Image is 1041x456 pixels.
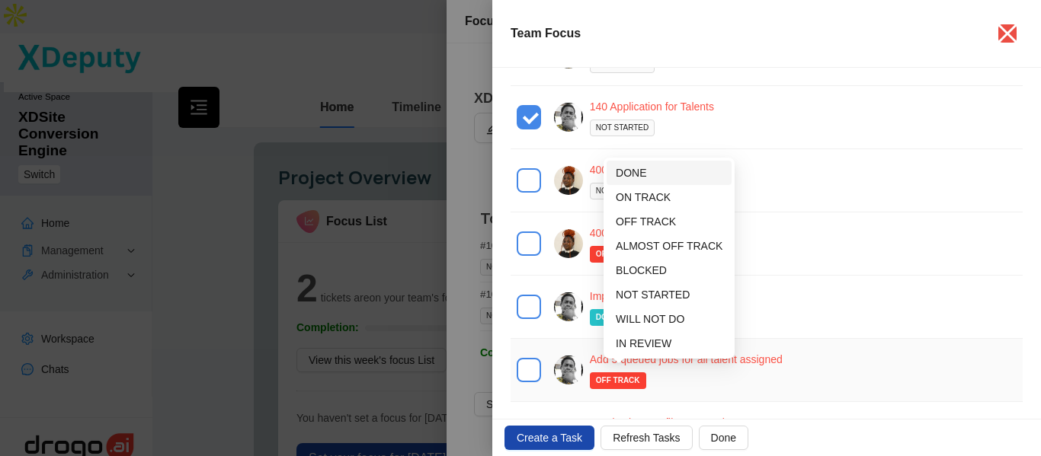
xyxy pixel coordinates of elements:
[601,426,692,450] button: Refresh Tasks
[554,229,583,258] img: knvxl35sepbnuldkh16y.jpg
[616,191,671,203] span: ON TRACK
[590,120,655,136] span: NOT STARTED
[616,289,690,301] span: NOT STARTED
[517,429,582,446] span: Create a Task
[616,240,722,252] span: ALMOST OFF TRACK
[590,351,783,389] a: Add 5 queued jobs for all talent assignedOFF TRACK
[590,161,672,199] a: 400 Weekly CallsNOT STARTED
[590,225,672,263] a: 400 Weekly CallsOFF TRACK
[590,98,714,136] a: 140 Application for TalentsNOT STARTED
[998,24,1017,43] button: Close
[711,429,736,446] span: Done
[554,292,583,321] img: ebwozq1hgdrcfxavlvnx.jpg
[590,309,624,326] span: DONE
[616,313,684,325] span: WILL NOT DO
[616,215,676,228] span: OFF TRACK
[616,264,667,276] span: BLOCKED
[554,103,583,132] img: ebwozq1hgdrcfxavlvnx.jpg
[590,414,743,452] a: Send Talent Profile to RecruitersOFF TRACK
[616,337,671,349] span: IN REVIEW
[554,356,583,384] img: ebwozq1hgdrcfxavlvnx.jpg
[590,288,687,326] a: Import CVs for talentDONE
[590,183,655,199] span: NOT STARTED
[504,426,594,450] button: Create a Task
[590,246,646,263] span: OFF TRACK
[511,24,980,43] p: Team Focus
[616,167,646,179] span: DONE
[995,21,1020,46] span: close
[699,426,748,450] button: Done
[554,166,583,195] img: knvxl35sepbnuldkh16y.jpg
[590,372,646,389] span: OFF TRACK
[613,429,680,446] span: Refresh Tasks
